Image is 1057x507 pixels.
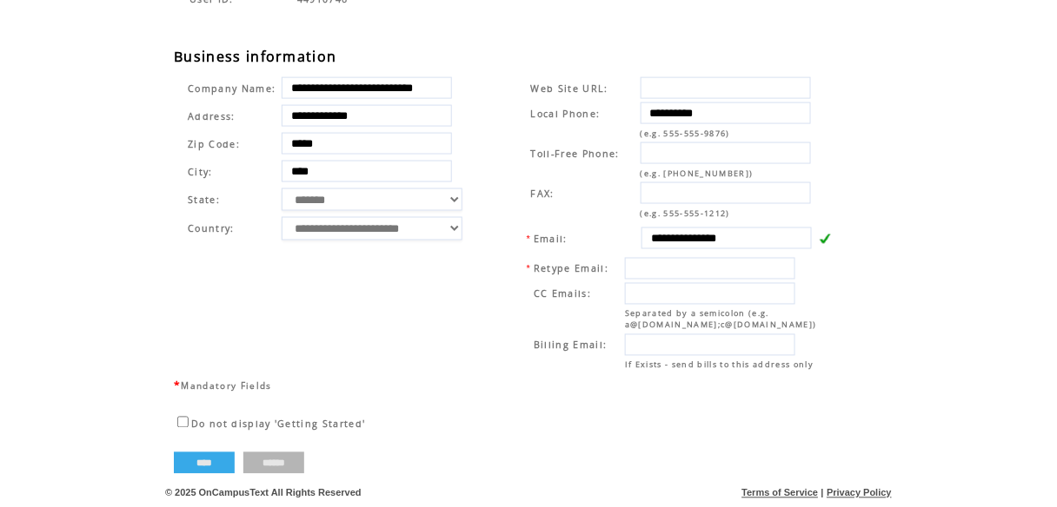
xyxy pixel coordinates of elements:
[531,108,601,120] span: Local Phone:
[534,288,591,300] span: CC Emails:
[742,488,819,498] a: Terms of Service
[188,166,213,178] span: City:
[531,148,620,160] span: Toll-Free Phone:
[188,110,236,122] span: Address:
[641,168,754,179] span: (e.g. [PHONE_NUMBER])
[534,263,608,275] span: Retype Email:
[188,82,276,95] span: Company Name:
[531,82,608,95] span: Web Site URL:
[641,207,730,219] span: (e.g. 555-555-1212)
[181,380,271,392] span: Mandatory Fields
[534,233,568,245] span: Email:
[188,222,235,234] span: Country:
[625,308,817,331] span: Separated by a semicolon (e.g. a@[DOMAIN_NAME];c@[DOMAIN_NAME])
[191,418,366,431] span: Do not display 'Getting Started'
[827,488,892,498] a: Privacy Policy
[165,488,362,498] span: © 2025 OnCampusText All Rights Reserved
[821,488,824,498] span: |
[625,359,814,371] span: If Exists - send bills to this address only
[188,138,240,150] span: Zip Code:
[174,47,337,66] span: Business information
[819,233,831,245] img: v.gif
[188,194,276,206] span: State:
[531,188,555,200] span: FAX:
[641,128,730,139] span: (e.g. 555-555-9876)
[534,339,608,352] span: Billing Email:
